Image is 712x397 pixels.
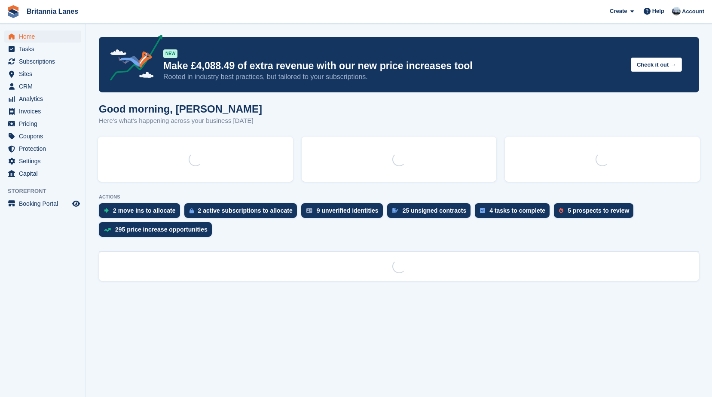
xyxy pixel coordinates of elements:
a: 295 price increase opportunities [99,222,216,241]
div: 2 active subscriptions to allocate [198,207,293,214]
span: Create [610,7,627,15]
a: Britannia Lanes [23,4,82,18]
button: Check it out → [631,58,682,72]
img: active_subscription_to_allocate_icon-d502201f5373d7db506a760aba3b589e785aa758c864c3986d89f69b8ff3... [189,208,194,214]
a: 2 active subscriptions to allocate [184,203,301,222]
div: 2 move ins to allocate [113,207,176,214]
p: Rooted in industry best practices, but tailored to your subscriptions. [163,72,624,82]
span: Home [19,31,70,43]
img: task-75834270c22a3079a89374b754ae025e5fb1db73e45f91037f5363f120a921f8.svg [480,208,485,213]
a: 5 prospects to review [554,203,638,222]
a: menu [4,105,81,117]
div: NEW [163,49,177,58]
span: Settings [19,155,70,167]
span: Pricing [19,118,70,130]
a: 25 unsigned contracts [387,203,475,222]
p: Make £4,088.49 of extra revenue with our new price increases tool [163,60,624,72]
span: Invoices [19,105,70,117]
img: stora-icon-8386f47178a22dfd0bd8f6a31ec36ba5ce8667c1dd55bd0f319d3a0aa187defe.svg [7,5,20,18]
img: prospect-51fa495bee0391a8d652442698ab0144808aea92771e9ea1ae160a38d050c398.svg [559,208,563,213]
span: Help [652,7,664,15]
img: move_ins_to_allocate_icon-fdf77a2bb77ea45bf5b3d319d69a93e2d87916cf1d5bf7949dd705db3b84f3ca.svg [104,208,109,213]
img: John Millership [672,7,681,15]
span: Subscriptions [19,55,70,67]
a: menu [4,168,81,180]
span: Storefront [8,187,86,195]
div: 295 price increase opportunities [115,226,208,233]
a: 2 move ins to allocate [99,203,184,222]
a: 9 unverified identities [301,203,387,222]
span: Sites [19,68,70,80]
span: CRM [19,80,70,92]
img: price_increase_opportunities-93ffe204e8149a01c8c9dc8f82e8f89637d9d84a8eef4429ea346261dce0b2c0.svg [104,228,111,232]
div: 5 prospects to review [568,207,629,214]
a: menu [4,93,81,105]
span: Coupons [19,130,70,142]
a: menu [4,68,81,80]
a: Preview store [71,198,81,209]
p: Here's what's happening across your business [DATE] [99,116,262,126]
a: menu [4,118,81,130]
a: menu [4,55,81,67]
img: contract_signature_icon-13c848040528278c33f63329250d36e43548de30e8caae1d1a13099fd9432cc5.svg [392,208,398,213]
img: price-adjustments-announcement-icon-8257ccfd72463d97f412b2fc003d46551f7dbcb40ab6d574587a9cd5c0d94... [103,35,163,84]
a: menu [4,143,81,155]
a: menu [4,80,81,92]
span: Tasks [19,43,70,55]
a: menu [4,198,81,210]
span: Protection [19,143,70,155]
div: 9 unverified identities [317,207,379,214]
a: 4 tasks to complete [475,203,554,222]
h1: Good morning, [PERSON_NAME] [99,103,262,115]
span: Capital [19,168,70,180]
img: verify_identity-adf6edd0f0f0b5bbfe63781bf79b02c33cf7c696d77639b501bdc392416b5a36.svg [306,208,312,213]
a: menu [4,43,81,55]
div: 25 unsigned contracts [403,207,467,214]
span: Booking Portal [19,198,70,210]
a: menu [4,130,81,142]
a: menu [4,31,81,43]
p: ACTIONS [99,194,699,200]
a: menu [4,155,81,167]
span: Analytics [19,93,70,105]
div: 4 tasks to complete [489,207,545,214]
span: Account [682,7,704,16]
